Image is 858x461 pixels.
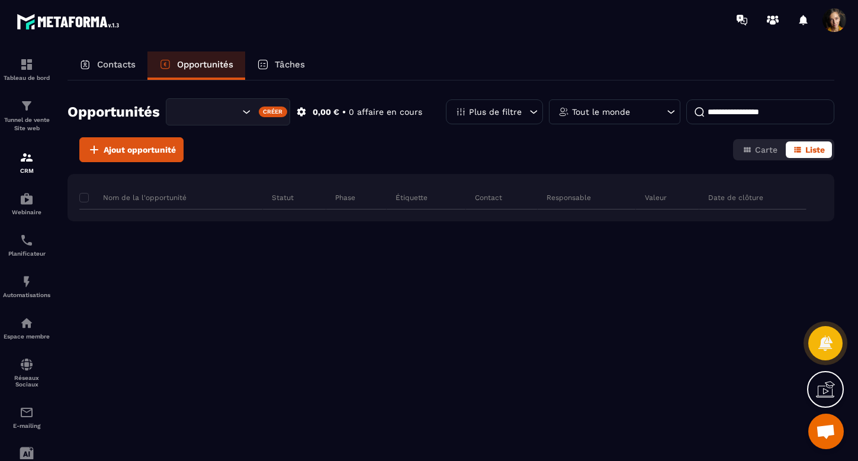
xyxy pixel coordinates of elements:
a: formationformationCRM [3,141,50,183]
button: Liste [786,141,832,158]
p: Automatisations [3,292,50,298]
a: formationformationTunnel de vente Site web [3,90,50,141]
p: Tâches [275,59,305,70]
h2: Opportunités [68,100,160,124]
span: Carte [755,145,777,154]
a: schedulerschedulerPlanificateur [3,224,50,266]
p: • [342,107,346,118]
button: Carte [735,141,785,158]
p: 0,00 € [313,107,339,118]
p: Opportunités [177,59,233,70]
p: Réseaux Sociaux [3,375,50,388]
p: Plus de filtre [469,108,522,116]
div: Search for option [166,98,290,125]
button: Ajout opportunité [79,137,184,162]
img: logo [17,11,123,33]
img: formation [20,150,34,165]
p: Planificateur [3,250,50,257]
a: automationsautomationsWebinaire [3,183,50,224]
a: Opportunités [147,51,245,80]
img: social-network [20,357,34,372]
p: Contacts [97,59,136,70]
p: Responsable [547,193,591,202]
a: emailemailE-mailing [3,396,50,438]
div: Ouvrir le chat [808,414,844,449]
img: formation [20,57,34,72]
p: CRM [3,167,50,174]
input: Search for option [176,105,239,118]
p: E-mailing [3,423,50,429]
p: Phase [335,193,355,202]
a: automationsautomationsAutomatisations [3,266,50,307]
a: Tâches [245,51,317,80]
img: automations [20,275,34,289]
a: Contacts [68,51,147,80]
p: Date de clôture [708,193,763,202]
p: Tout le monde [572,108,630,116]
p: Statut [272,193,294,202]
span: Ajout opportunité [104,144,176,156]
a: social-networksocial-networkRéseaux Sociaux [3,349,50,396]
p: Tunnel de vente Site web [3,116,50,133]
p: Valeur [645,193,667,202]
p: Étiquette [396,193,428,202]
a: automationsautomationsEspace membre [3,307,50,349]
img: formation [20,99,34,113]
p: Contact [475,193,502,202]
a: formationformationTableau de bord [3,49,50,90]
img: automations [20,316,34,330]
img: automations [20,192,34,206]
p: Webinaire [3,209,50,215]
p: Espace membre [3,333,50,340]
div: Créer [259,107,288,117]
p: 0 affaire en cours [349,107,422,118]
img: email [20,405,34,420]
p: Nom de la l'opportunité [79,193,187,202]
span: Liste [805,145,825,154]
p: Tableau de bord [3,75,50,81]
img: scheduler [20,233,34,247]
